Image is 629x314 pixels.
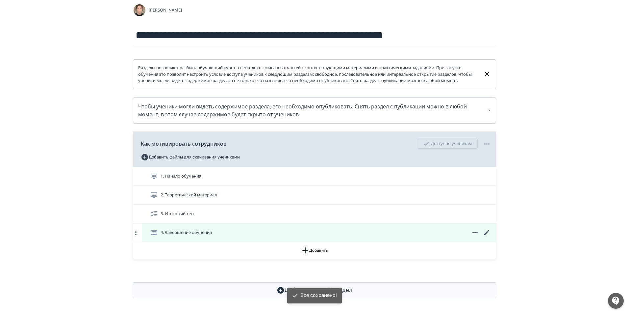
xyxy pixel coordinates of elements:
div: Все сохранено! [300,292,337,299]
span: [PERSON_NAME] [149,7,182,14]
span: 4. Завершение обучения [161,229,212,236]
span: 2. Теоретический материал [161,192,217,198]
img: Avatar [133,4,146,17]
span: 3. Итоговый тест [161,211,195,217]
div: 4. Завершение обучения [133,223,496,242]
button: Добавить файлы для скачивания учениками [141,152,240,162]
span: Как мотивировать сотрудников [141,140,227,148]
div: Доступно ученикам [418,139,478,149]
button: Добавить новый раздел [133,282,496,298]
div: 1. Начало обучения [133,167,496,186]
div: Разделы позволяют разбить обучающий курс на несколько смысловых частей с соответствующими материа... [138,65,478,84]
div: 3. Итоговый тест [133,205,496,223]
button: Добавить [133,242,496,259]
div: 2. Теоретический материал [133,186,496,205]
div: Чтобы ученики могли видеть содержимое раздела, его необходимо опубликовать. Снять раздел с публик... [138,102,491,118]
span: 1. Начало обучения [161,173,201,180]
